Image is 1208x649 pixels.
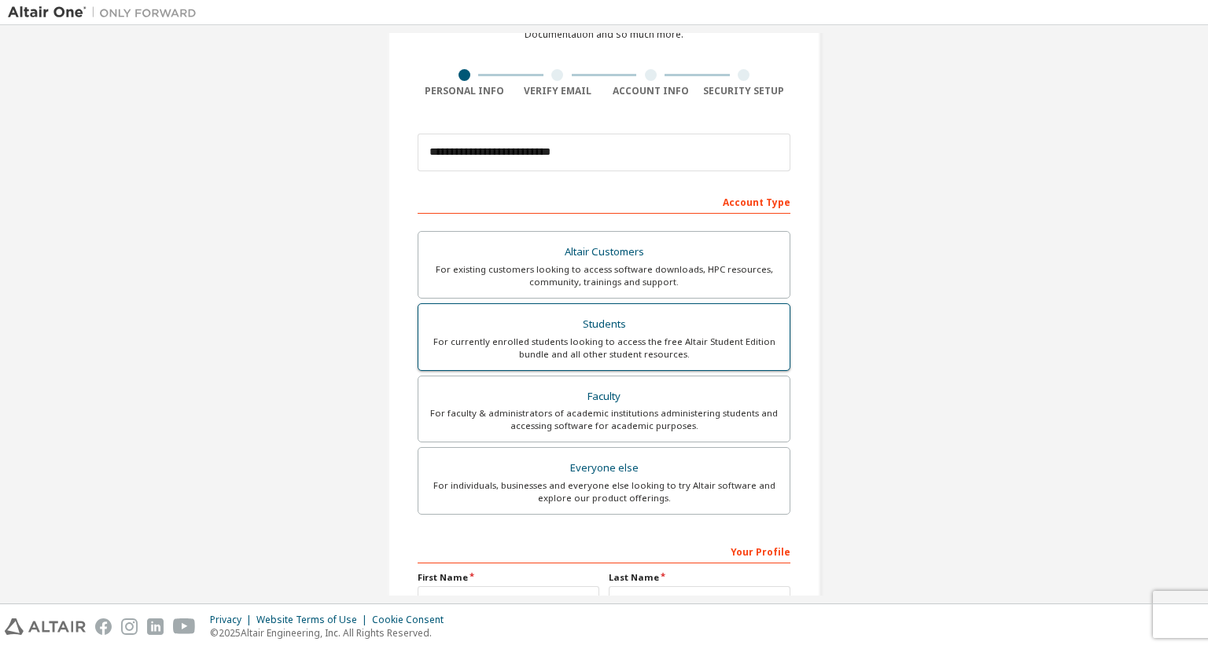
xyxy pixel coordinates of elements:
div: Cookie Consent [372,614,453,626]
div: Security Setup [698,85,791,97]
label: Last Name [609,571,790,584]
div: Students [428,313,780,335]
div: For existing customers looking to access software downloads, HPC resources, community, trainings ... [428,263,780,288]
div: For faculty & administrators of academic institutions administering students and accessing softwa... [428,407,780,432]
div: Everyone else [428,457,780,479]
div: Account Type [418,189,790,214]
div: For individuals, businesses and everyone else looking to try Altair software and explore our prod... [428,479,780,504]
div: Verify Email [511,85,605,97]
div: Your Profile [418,538,790,563]
label: First Name [418,571,599,584]
img: Altair One [8,5,204,20]
img: facebook.svg [95,618,112,635]
div: For currently enrolled students looking to access the free Altair Student Edition bundle and all ... [428,335,780,361]
div: Personal Info [418,85,511,97]
img: instagram.svg [121,618,138,635]
p: © 2025 Altair Engineering, Inc. All Rights Reserved. [210,626,453,640]
div: Website Terms of Use [256,614,372,626]
img: altair_logo.svg [5,618,86,635]
img: linkedin.svg [147,618,164,635]
div: Faculty [428,386,780,408]
div: Altair Customers [428,241,780,263]
div: Account Info [604,85,698,97]
div: Privacy [210,614,256,626]
img: youtube.svg [173,618,196,635]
